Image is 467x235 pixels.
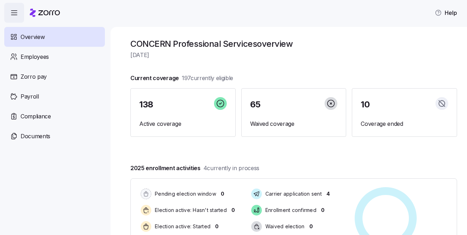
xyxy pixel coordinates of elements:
a: Zorro pay [4,67,105,86]
span: Employees [21,52,49,61]
button: Help [429,6,463,20]
span: Coverage ended [361,119,448,128]
span: 4 [326,190,330,197]
span: 197 currently eligible [182,74,233,83]
span: 138 [139,100,153,109]
a: Payroll [4,86,105,106]
span: Current coverage [130,74,233,83]
span: Active coverage [139,119,227,128]
span: Carrier application sent [263,190,322,197]
span: Overview [21,33,45,41]
a: Overview [4,27,105,47]
span: 10 [361,100,370,109]
span: Waived election [263,223,305,230]
span: 0 [215,223,219,230]
span: 4 currently in process [203,164,259,173]
span: 0 [309,223,313,230]
span: 65 [250,100,261,109]
span: Zorro pay [21,72,47,81]
span: Help [435,9,457,17]
span: Election active: Hasn't started [153,207,227,214]
h1: CONCERN Professional Services overview [130,38,457,49]
span: Compliance [21,112,51,121]
a: Employees [4,47,105,67]
span: Pending election window [153,190,216,197]
span: 2025 enrollment activities [130,164,259,173]
span: Payroll [21,92,39,101]
a: Documents [4,126,105,146]
span: Election active: Started [153,223,210,230]
span: 0 [221,190,224,197]
a: Compliance [4,106,105,126]
span: [DATE] [130,51,457,60]
span: Enrollment confirmed [263,207,316,214]
span: 0 [321,207,325,214]
span: 0 [231,207,235,214]
span: Documents [21,132,50,141]
span: Waived coverage [250,119,338,128]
